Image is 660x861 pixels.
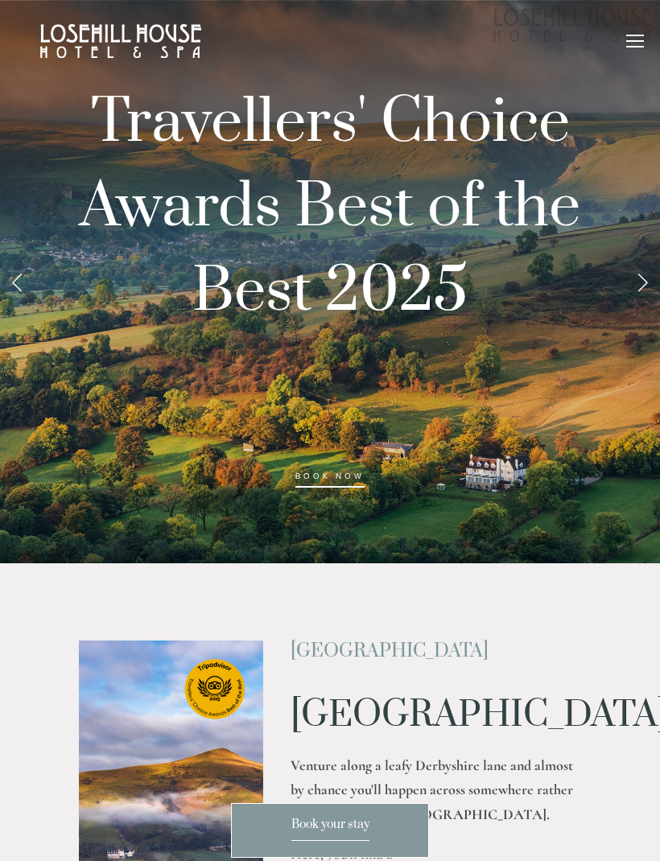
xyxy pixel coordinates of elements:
h2: [GEOGRAPHIC_DATA] [291,641,581,661]
span: Book your stay [291,817,369,841]
a: Next Slide [625,257,660,306]
h1: [GEOGRAPHIC_DATA] [291,695,581,735]
img: Losehill House [40,24,201,58]
p: Travellers' Choice Awards Best of the Best 2025 [26,80,634,503]
p: Venture along a leafy Derbyshire lane and almost by chance you'll happen across somewhere rather ... [291,753,581,827]
a: Book your stay [231,803,429,858]
a: BOOK NOW [295,472,365,488]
